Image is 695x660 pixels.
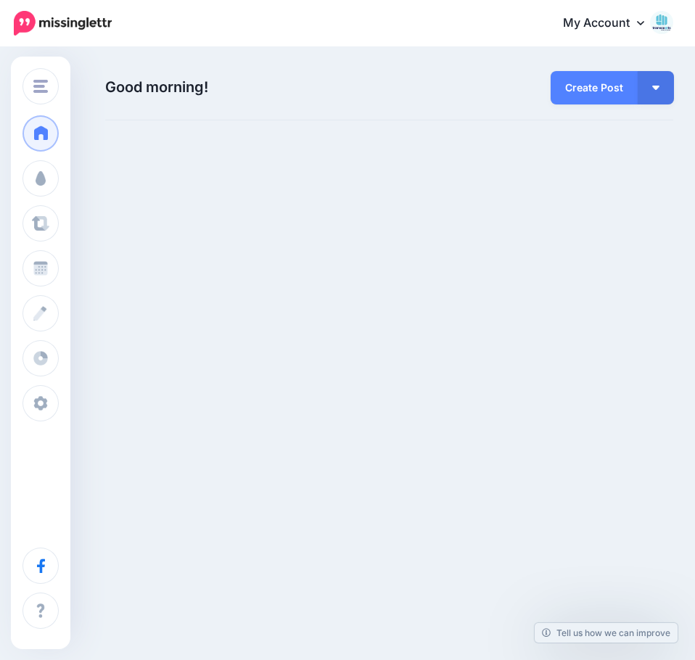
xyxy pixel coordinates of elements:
img: Missinglettr [14,11,112,36]
img: arrow-down-white.png [652,86,659,90]
img: menu.png [33,80,48,93]
span: Good morning! [105,78,208,96]
a: Create Post [551,71,638,104]
a: My Account [548,6,673,41]
a: Tell us how we can improve [535,623,678,643]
